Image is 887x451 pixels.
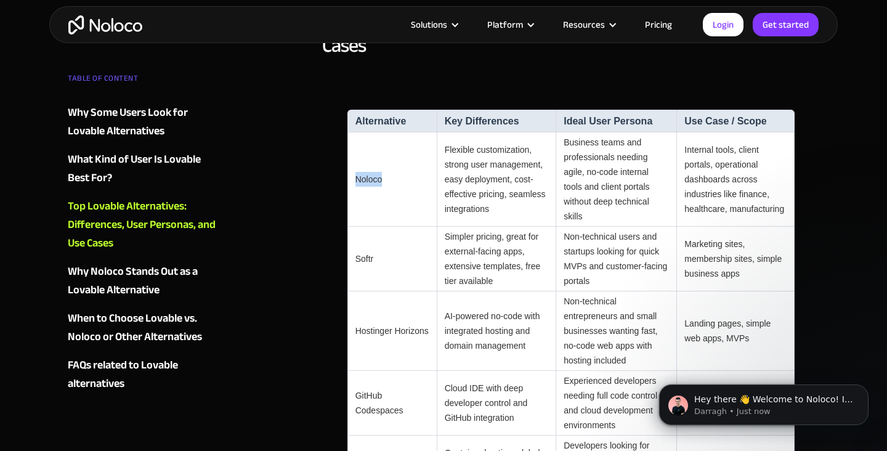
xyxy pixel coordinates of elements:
[68,309,217,346] a: When to Choose Lovable vs. Noloco or Other Alternatives
[630,17,687,33] a: Pricing
[563,17,605,33] div: Resources
[68,150,217,187] a: What Kind of User Is Lovable Best For?
[68,356,217,393] a: FAQs related to Lovable alternatives
[347,132,437,227] td: Noloco
[676,291,794,371] td: Landing pages, simple web apps, MVPs
[487,17,523,33] div: Platform
[347,227,437,291] td: Softr
[676,227,794,291] td: Marketing sites, membership sites, simple business apps
[68,262,217,299] a: Why Noloco Stands Out as a Lovable Alternative
[556,227,676,291] td: Non-technical users and startups looking for quick MVPs and customer-facing portals
[437,291,556,371] td: AI-powered no-code with integrated hosting and domain management
[753,13,819,36] a: Get started
[347,291,437,371] td: Hostinger Horizons
[395,17,472,33] div: Solutions
[347,110,437,132] th: Alternative
[556,110,676,132] th: Ideal User Persona
[437,227,556,291] td: Simpler pricing, great for external-facing apps, extensive templates, free tier available
[676,132,794,227] td: Internal tools, client portals, operational dashboards across industries like finance, healthcare...
[472,17,548,33] div: Platform
[641,359,887,445] iframe: Intercom notifications message
[676,110,794,132] th: Use Case / Scope
[347,371,437,436] td: GitHub Codespaces
[437,110,556,132] th: Key Differences
[556,371,676,436] td: Experienced developers needing full code control and cloud development environments
[548,17,630,33] div: Resources
[411,17,447,33] div: Solutions
[68,104,217,140] a: Why Some Users Look for Lovable Alternatives
[437,371,556,436] td: Cloud IDE with deep developer control and GitHub integration
[68,197,217,253] a: Top Lovable Alternatives: Differences, User Personas, and Use Cases‍
[556,132,676,227] td: Business teams and professionals needing agile, no-code internal tools and client portals without...
[68,69,217,94] div: TABLE OF CONTENT
[437,132,556,227] td: Flexible customization, strong user management, easy deployment, cost-effective pricing, seamless...
[68,15,142,35] a: home
[703,13,743,36] a: Login
[556,291,676,371] td: Non-technical entrepreneurs and small businesses wanting fast, no-code web apps with hosting incl...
